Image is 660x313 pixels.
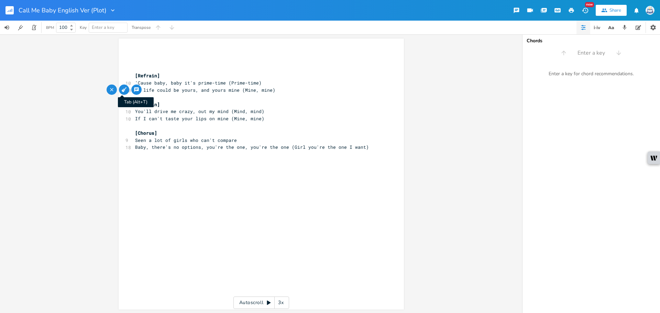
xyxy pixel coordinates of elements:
[609,7,621,13] div: Share
[135,144,369,150] span: Baby, there's no options, you're the one, you're the one (Girl you're the one I want)
[522,67,660,81] div: Enter a key for chord recommendations.
[233,297,289,309] div: Autoscroll
[577,49,605,57] span: Enter a key
[275,297,287,309] div: 3x
[135,101,160,108] span: [Refrain]
[135,80,262,86] span: 'Cause baby, baby it's prime-time (Prime-time)
[135,108,264,114] span: You'll drive me crazy, out my mind (Mind, mind)
[19,7,107,13] span: Call Me Baby English Ver (Plot)
[135,137,237,143] span: Seen a lot of girls who can't compare
[646,6,654,15] img: Sign In
[132,25,151,30] div: Transpose
[119,84,130,95] button: Tab (Alt+T)
[46,26,54,30] div: BPM
[80,25,87,30] div: Key
[92,24,114,31] span: Enter a key
[578,4,592,16] button: New
[135,72,160,79] span: [Refrain]
[585,2,594,7] div: New
[135,87,275,93] span: My life could be yours, and yours mine (Mine, mine)
[135,130,157,136] span: [Chorus]
[527,38,656,43] div: Chords
[596,5,627,16] button: Share
[135,115,264,122] span: If I can't taste your lips on mine (Mine, mine)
